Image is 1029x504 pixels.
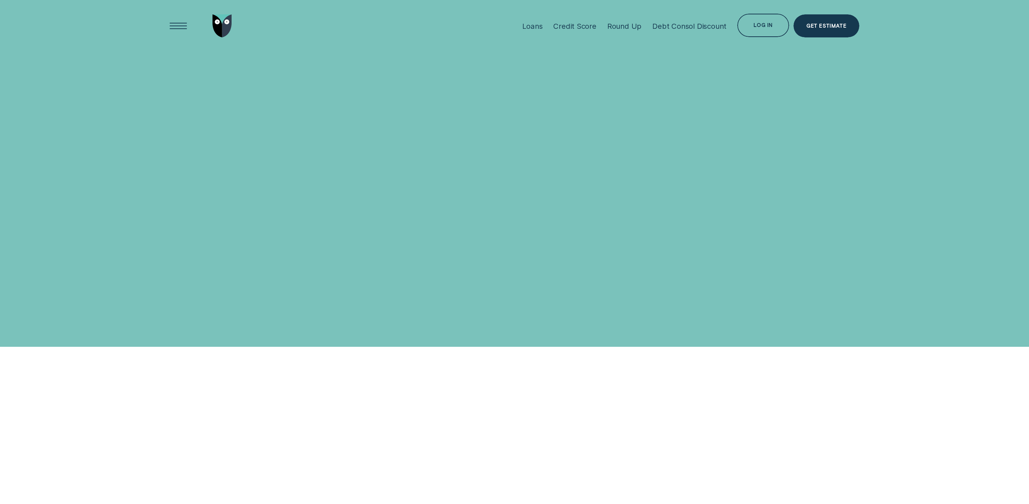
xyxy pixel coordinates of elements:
[737,14,789,37] button: Log in
[607,22,641,31] div: Round Up
[167,14,190,38] button: Open Menu
[793,14,859,38] a: Get Estimate
[553,22,596,31] div: Credit Score
[522,22,542,31] div: Loans
[212,14,232,38] img: Wisr
[652,22,726,31] div: Debt Consol Discount
[170,76,394,184] h4: Steering the Wisr vision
